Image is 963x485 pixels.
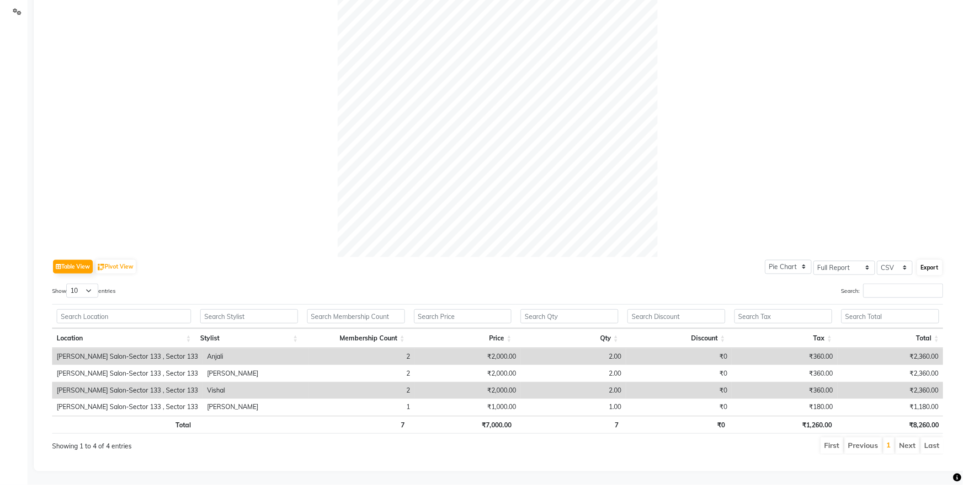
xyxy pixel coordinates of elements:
[521,365,626,382] td: 2.00
[52,284,116,298] label: Show entries
[521,399,626,416] td: 1.00
[516,416,623,434] th: 7
[196,329,303,348] th: Stylist: activate to sort column ascending
[52,365,202,382] td: [PERSON_NAME] Salon-Sector 133 , Sector 133
[626,382,732,399] td: ₹0
[521,348,626,365] td: 2.00
[303,416,410,434] th: 7
[202,382,309,399] td: Vishal
[202,365,309,382] td: [PERSON_NAME]
[309,382,415,399] td: 2
[734,309,832,323] input: Search Tax
[96,260,136,274] button: Pivot View
[837,416,944,434] th: ₹8,260.00
[66,284,98,298] select: Showentries
[623,416,730,434] th: ₹0
[521,309,618,323] input: Search Qty
[307,309,405,323] input: Search Membership Count
[626,365,732,382] td: ₹0
[730,416,837,434] th: ₹1,260.00
[732,348,837,365] td: ₹360.00
[838,348,943,365] td: ₹2,360.00
[732,399,837,416] td: ₹180.00
[628,309,725,323] input: Search Discount
[52,382,202,399] td: [PERSON_NAME] Salon-Sector 133 , Sector 133
[838,399,943,416] td: ₹1,180.00
[53,260,93,274] button: Table View
[838,365,943,382] td: ₹2,360.00
[415,382,521,399] td: ₹2,000.00
[838,382,943,399] td: ₹2,360.00
[730,329,837,348] th: Tax: activate to sort column ascending
[202,348,309,365] td: Anjali
[309,365,415,382] td: 2
[52,436,415,452] div: Showing 1 to 4 of 4 entries
[414,309,512,323] input: Search Price
[837,329,944,348] th: Total: activate to sort column ascending
[57,309,191,323] input: Search Location
[98,264,105,271] img: pivot.png
[410,329,516,348] th: Price: activate to sort column ascending
[202,399,309,416] td: [PERSON_NAME]
[200,309,298,323] input: Search Stylist
[309,348,415,365] td: 2
[52,329,196,348] th: Location: activate to sort column ascending
[732,382,837,399] td: ₹360.00
[415,365,521,382] td: ₹2,000.00
[887,441,891,450] a: 1
[516,329,623,348] th: Qty: activate to sort column ascending
[415,399,521,416] td: ₹1,000.00
[841,284,943,298] label: Search:
[841,309,939,323] input: Search Total
[303,329,410,348] th: Membership Count: activate to sort column ascending
[863,284,943,298] input: Search:
[626,399,732,416] td: ₹0
[732,365,837,382] td: ₹360.00
[415,348,521,365] td: ₹2,000.00
[917,260,942,275] button: Export
[521,382,626,399] td: 2.00
[623,329,730,348] th: Discount: activate to sort column ascending
[52,416,196,434] th: Total
[410,416,516,434] th: ₹7,000.00
[52,348,202,365] td: [PERSON_NAME] Salon-Sector 133 , Sector 133
[52,399,202,416] td: [PERSON_NAME] Salon-Sector 133 , Sector 133
[309,399,415,416] td: 1
[626,348,732,365] td: ₹0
